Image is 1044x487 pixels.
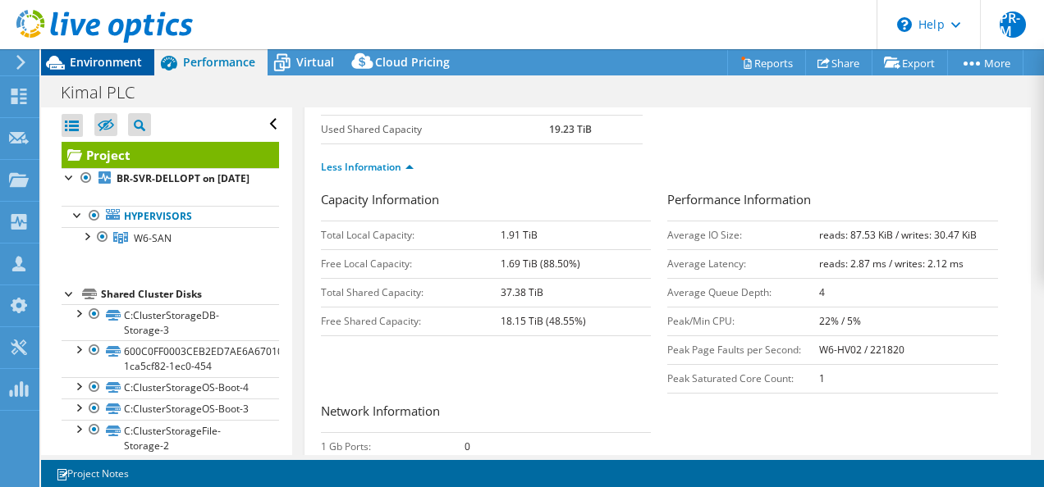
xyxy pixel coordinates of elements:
a: Hypervisors [62,206,279,227]
label: Used Shared Capacity [321,121,549,138]
b: 0 [465,439,470,453]
a: Less Information [321,160,414,174]
td: Average Latency: [667,249,819,278]
td: 1 Gb Ports: [321,432,465,461]
b: 19.23 TiB [549,122,592,136]
td: Peak Saturated Core Count: [667,364,819,393]
a: Project [62,142,279,168]
b: W6-HV02 / 221820 [819,343,904,357]
b: BR-SVR-DELLOPT on [DATE] [117,171,250,185]
h3: Capacity Information [321,190,652,212]
a: W6-SAN [62,227,279,248]
a: Project Notes [44,463,140,484]
span: W6-SAN [134,231,172,245]
td: Average IO Size: [667,221,819,249]
td: Peak Page Faults per Second: [667,335,819,364]
td: Peak/Min CPU: [667,307,819,335]
a: C:ClusterStorageFile-Storage-2 [62,420,279,456]
b: 1.69 TiB (88.50%) [501,257,580,271]
td: Average Queue Depth: [667,278,819,307]
a: Share [805,50,872,75]
a: More [947,50,1023,75]
a: BR-SVR-DELLOPT on [DATE] [62,168,279,189]
b: 22% / 5% [819,314,861,328]
td: Total Local Capacity: [321,221,501,249]
a: Export [872,50,948,75]
b: reads: 2.87 ms / writes: 2.12 ms [819,257,964,271]
a: C:ClusterStorageOS-Boot-4 [62,377,279,398]
a: Reports [727,50,806,75]
b: 18.15 TiB (48.55%) [501,314,586,328]
a: C:ClusterStorageOS-Boot-3 [62,398,279,420]
span: PR-M [1000,11,1026,38]
a: C:ClusterStorageDB-Storage-3 [62,304,279,340]
h1: Kimal PLC [53,84,160,102]
b: 1 [819,371,825,385]
b: 1.91 TiB [501,228,538,242]
span: Environment [70,54,142,70]
a: 600C0FF0003CEB2ED7AE6A6701000000-1ca5cf82-1ec0-454 [62,340,279,376]
b: reads: 87.53 KiB / writes: 30.47 KiB [819,228,977,242]
b: 4 [819,285,825,299]
span: Cloud Pricing [375,54,450,70]
b: 37.38 TiB [501,285,543,299]
h3: Network Information [321,402,652,424]
td: Free Local Capacity: [321,249,501,278]
div: Shared Cluster Disks [101,284,279,304]
h3: Performance Information [667,190,998,212]
svg: \n [897,17,912,32]
td: Free Shared Capacity: [321,307,501,335]
td: Total Shared Capacity: [321,278,501,307]
span: Virtual [296,54,334,70]
span: Performance [183,54,255,70]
